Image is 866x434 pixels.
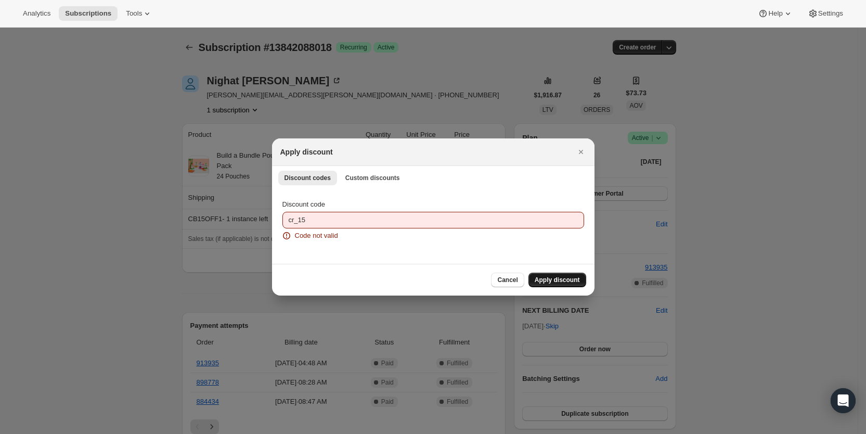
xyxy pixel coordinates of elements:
[17,6,57,21] button: Analytics
[282,200,325,208] span: Discount code
[497,276,518,284] span: Cancel
[345,174,400,182] span: Custom discounts
[282,212,584,228] input: Enter code
[272,189,594,264] div: Discount codes
[802,6,849,21] button: Settings
[491,273,524,287] button: Cancel
[23,9,50,18] span: Analytics
[126,9,142,18] span: Tools
[574,145,588,159] button: Close
[528,273,586,287] button: Apply discount
[278,171,337,185] button: Discount codes
[768,9,782,18] span: Help
[59,6,118,21] button: Subscriptions
[535,276,580,284] span: Apply discount
[65,9,111,18] span: Subscriptions
[280,147,333,157] h2: Apply discount
[831,388,856,413] div: Open Intercom Messenger
[339,171,406,185] button: Custom discounts
[818,9,843,18] span: Settings
[120,6,159,21] button: Tools
[752,6,799,21] button: Help
[285,174,331,182] span: Discount codes
[295,231,338,241] span: Code not valid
